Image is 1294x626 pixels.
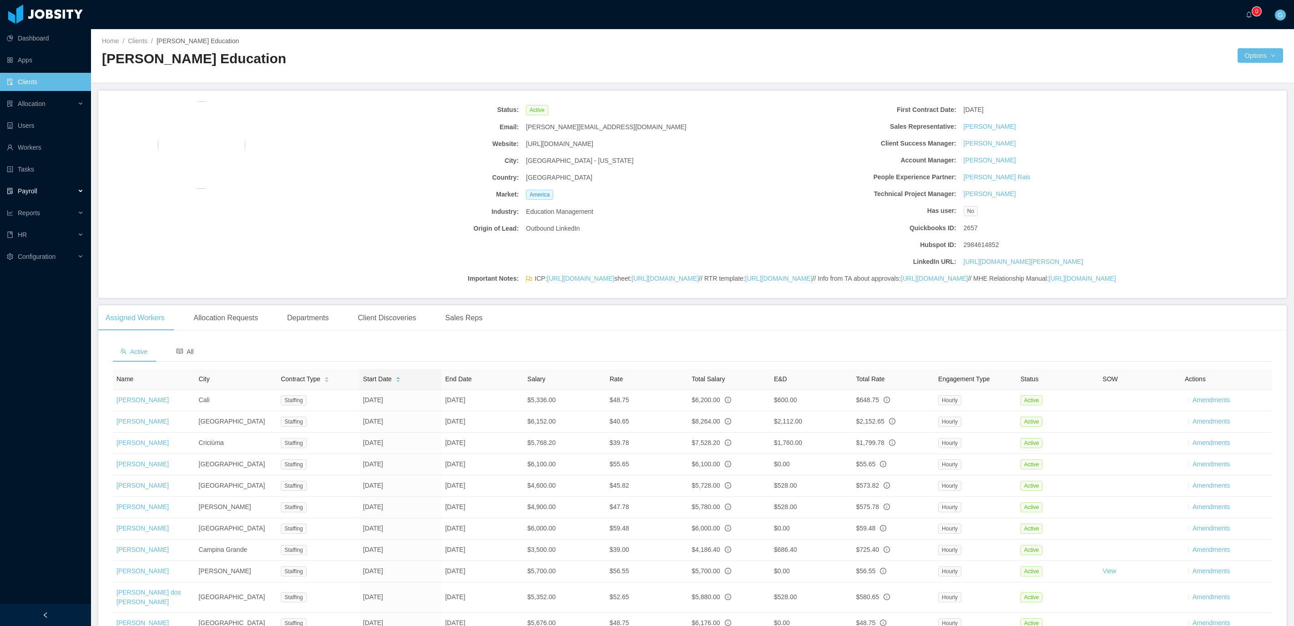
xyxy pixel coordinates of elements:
a: [URL][DOMAIN_NAME] [745,275,813,282]
span: $1,760.00 [774,439,802,446]
span: $5,700.00 [692,567,720,575]
span: Active [1021,502,1043,512]
span: Staffing [281,395,306,405]
td: $5,700.00 [524,561,606,582]
td: [DATE] [441,561,524,582]
b: Website: [307,139,519,149]
i: icon: book [7,232,13,238]
a: [URL][DOMAIN_NAME] [632,275,699,282]
b: Email: [307,122,519,132]
td: [DATE] [441,433,524,454]
span: Hourly [938,502,961,512]
div: Departments [280,305,336,331]
span: Active [1021,417,1043,427]
span: $5,780.00 [692,503,720,510]
b: LinkedIn URL: [745,257,956,267]
td: $48.75 [606,390,688,411]
i: icon: caret-down [324,379,329,382]
a: Amendments [1193,396,1230,404]
span: Active [1021,524,1043,534]
b: Account Manager: [745,156,956,165]
a: icon: pie-chartDashboard [7,29,84,47]
td: [DATE] [359,454,442,475]
b: Technical Project Manager: [745,189,956,199]
td: $5,768.20 [524,433,606,454]
span: [GEOGRAPHIC_DATA] [526,173,592,182]
span: $56.55 [856,567,875,575]
span: Hourly [938,481,961,491]
a: [PERSON_NAME] [116,503,169,510]
b: First Contract Date: [745,105,956,115]
span: Total Rate [856,375,885,383]
a: [PERSON_NAME] [964,139,1016,148]
span: Contract Type [281,374,320,384]
span: All [177,348,194,355]
span: Actions [1185,375,1206,383]
td: [DATE] [359,561,442,582]
span: info-circle [889,439,895,446]
span: flag [526,276,532,285]
a: [PERSON_NAME] dos [PERSON_NAME] [116,589,181,606]
a: [URL][DOMAIN_NAME] [901,275,968,282]
span: $59.48 [856,525,875,532]
span: City [199,375,210,383]
td: [PERSON_NAME] [195,497,278,518]
a: Amendments [1193,525,1230,532]
span: info-circle [725,620,731,626]
td: [GEOGRAPHIC_DATA] [195,454,278,475]
td: Criciúma [195,433,278,454]
span: Allocation [18,100,45,107]
span: $528.00 [774,482,797,489]
span: Hourly [938,524,961,534]
span: Engagement Type [938,375,990,383]
td: Campina Grande [195,540,278,561]
span: $725.40 [856,546,879,553]
span: America [526,190,553,200]
td: $39.00 [606,540,688,561]
span: $580.65 [856,593,879,601]
span: Hourly [938,592,961,602]
span: End Date [445,375,471,383]
td: $56.55 [606,561,688,582]
span: $2,112.00 [774,418,802,425]
span: info-circle [884,482,890,489]
a: [PERSON_NAME] [116,482,169,489]
span: $8,264.00 [692,418,720,425]
td: [DATE] [441,475,524,497]
span: 2984614852 [964,240,999,250]
span: 2657 [964,223,978,233]
b: Origin of Lead: [307,224,519,233]
span: $686.40 [774,546,797,553]
b: Market: [307,190,519,199]
a: [PERSON_NAME] Rais [964,172,1031,182]
td: $6,000.00 [524,518,606,540]
span: [PERSON_NAME][EMAIL_ADDRESS][DOMAIN_NAME] [526,122,686,132]
a: [PERSON_NAME] [116,460,169,468]
span: info-circle [725,439,731,446]
span: info-circle [884,397,890,403]
div: Allocation Requests [187,305,265,331]
a: icon: auditClients [7,73,84,91]
td: [DATE] [441,540,524,561]
span: $0.00 [774,460,790,468]
sup: 0 [1252,7,1261,16]
span: Status [1021,375,1039,383]
span: / [122,37,124,45]
span: SOW [1102,375,1117,383]
span: Hourly [938,459,961,469]
span: info-circle [884,594,890,600]
td: [DATE] [359,390,442,411]
td: [DATE] [359,475,442,497]
i: icon: file-protect [7,188,13,194]
span: Staffing [281,502,306,512]
div: Sort [395,375,401,382]
span: info-circle [725,546,731,553]
span: info-circle [725,397,731,403]
span: Reports [18,209,40,217]
span: info-circle [880,525,886,531]
td: [PERSON_NAME] [195,561,278,582]
span: Active [1021,545,1043,555]
td: $52.65 [606,582,688,613]
a: icon: userWorkers [7,138,84,156]
span: $600.00 [774,396,797,404]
